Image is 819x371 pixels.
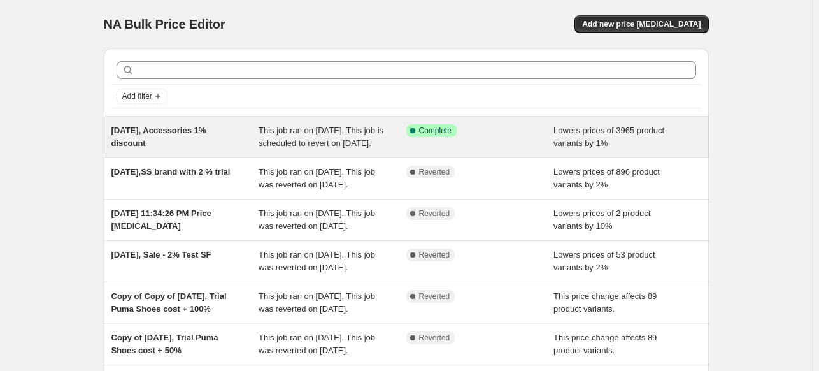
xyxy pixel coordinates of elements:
[259,126,383,148] span: This job ran on [DATE]. This job is scheduled to revert on [DATE].
[259,208,375,231] span: This job ran on [DATE]. This job was reverted on [DATE].
[553,126,664,148] span: Lowers prices of 3965 product variants by 1%
[419,291,450,302] span: Reverted
[111,291,227,314] span: Copy of Copy of [DATE], Trial Puma Shoes cost + 100%
[553,291,657,314] span: This price change affects 89 product variants.
[419,250,450,260] span: Reverted
[553,333,657,355] span: This price change affects 89 product variants.
[419,333,450,343] span: Reverted
[574,15,708,33] button: Add new price [MEDICAL_DATA]
[111,126,206,148] span: [DATE], Accessories 1% discount
[259,250,375,272] span: This job ran on [DATE]. This job was reverted on [DATE].
[259,167,375,189] span: This job ran on [DATE]. This job was reverted on [DATE].
[111,333,218,355] span: Copy of [DATE], Trial Puma Shoes cost + 50%
[111,167,231,177] span: [DATE],SS brand with 2 % trial
[104,17,225,31] span: NA Bulk Price Editor
[122,91,152,101] span: Add filter
[553,250,655,272] span: Lowers prices of 53 product variants by 2%
[553,167,660,189] span: Lowers prices of 896 product variants by 2%
[553,208,650,231] span: Lowers prices of 2 product variants by 10%
[111,208,211,231] span: [DATE] 11:34:26 PM Price [MEDICAL_DATA]
[419,167,450,177] span: Reverted
[419,126,452,136] span: Complete
[582,19,701,29] span: Add new price [MEDICAL_DATA]
[419,208,450,219] span: Reverted
[259,291,375,314] span: This job ran on [DATE]. This job was reverted on [DATE].
[111,250,211,259] span: [DATE], Sale - 2% Test SF
[259,333,375,355] span: This job ran on [DATE]. This job was reverted on [DATE].
[117,89,167,104] button: Add filter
